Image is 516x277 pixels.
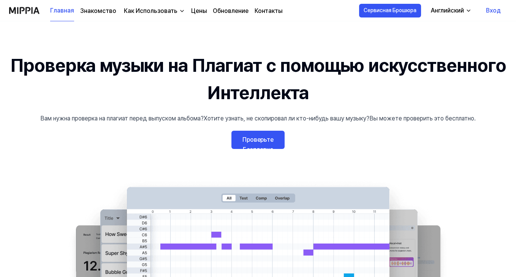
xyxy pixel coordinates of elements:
a: Главная [50,0,74,21]
ya-tr-span: Обновление [213,7,249,14]
ya-tr-span: Хотите узнать, не скопировал ли кто-нибудь вашу музыку? [204,115,369,122]
a: Контакты [255,6,282,16]
ya-tr-span: Главная [50,6,74,15]
ya-tr-span: Вы можете проверить это бесплатно. [369,115,476,122]
ya-tr-span: Проверка музыки на Плагиат с помощью искусственного Интеллекта [10,54,506,104]
a: Цены [191,6,207,16]
ya-tr-span: Цены [191,7,207,14]
ya-tr-span: Английский [431,7,464,14]
button: Сервисная Брошюра [359,4,421,17]
ya-tr-span: Как Использовать [124,7,177,14]
ya-tr-span: Сервисная Брошюра [364,6,416,14]
button: Английский [425,3,476,18]
a: Обновление [213,6,249,16]
img: вниз [179,8,185,14]
ya-tr-span: Знакомство [80,7,116,14]
ya-tr-span: Вам нужна проверка на плагиат перед выпуском альбома? [40,115,204,122]
ya-tr-span: Контакты [255,7,282,14]
a: Проверьте Бесплатно [231,131,285,149]
ya-tr-span: Проверьте Бесплатно [242,136,274,153]
a: Знакомство [80,6,116,16]
ya-tr-span: Вход [486,6,501,15]
button: Как Использовать [122,6,185,16]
